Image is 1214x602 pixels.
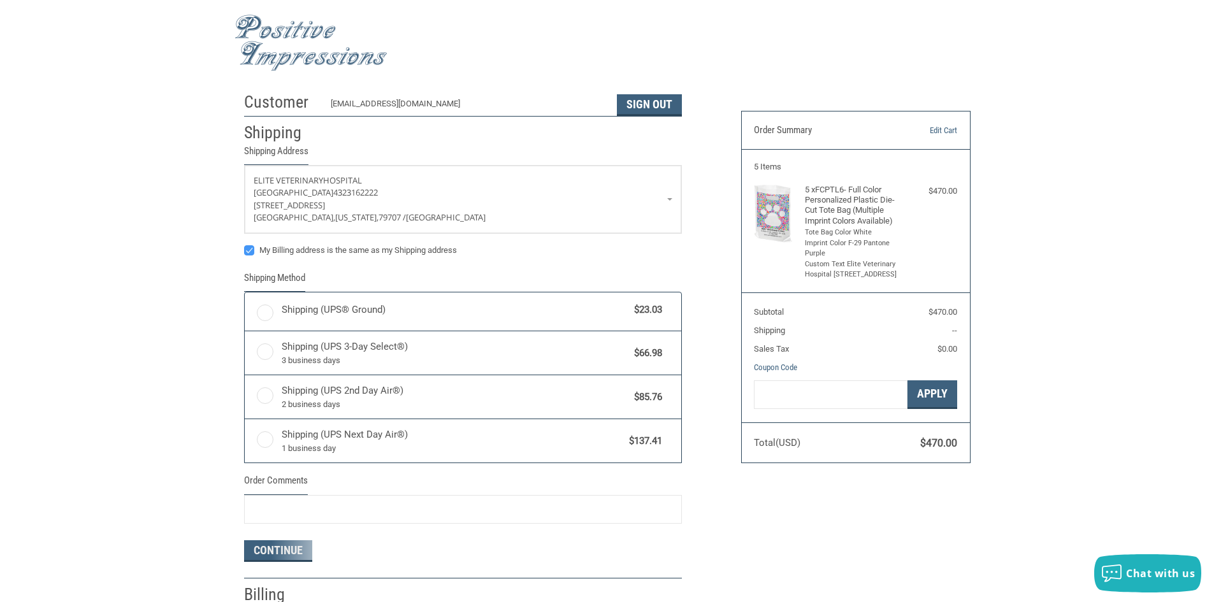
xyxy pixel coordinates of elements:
legend: Shipping Method [244,271,305,292]
div: $470.00 [906,185,957,197]
div: [EMAIL_ADDRESS][DOMAIN_NAME] [331,97,604,116]
button: Continue [244,540,312,562]
label: My Billing address is the same as my Shipping address [244,245,682,255]
span: $23.03 [628,303,663,317]
span: $470.00 [929,307,957,317]
span: Shipping [754,326,785,335]
a: Edit Cart [892,124,957,137]
span: Total (USD) [754,437,800,448]
span: [STREET_ADDRESS] [254,199,325,211]
span: $66.98 [628,346,663,361]
h4: 5 x FCPTL6- Full Color Personalized Plastic Die-Cut Tote Bag (Multiple Imprint Colors Available) [805,185,904,226]
span: [US_STATE], [335,211,379,223]
span: 4323162222 [333,187,378,198]
span: Shipping (UPS Next Day Air®) [282,427,623,454]
span: [GEOGRAPHIC_DATA], [254,211,335,223]
span: Elite Veterinary [254,175,323,186]
span: Chat with us [1126,566,1195,580]
span: 3 business days [282,354,628,367]
li: Custom Text Elite Veterinary Hospital [STREET_ADDRESS] [805,259,904,280]
img: Positive Impressions [235,15,387,71]
input: Gift Certificate or Coupon Code [754,380,907,409]
span: $0.00 [937,344,957,354]
span: $85.76 [628,390,663,405]
span: Shipping (UPS 3-Day Select®) [282,340,628,366]
legend: Shipping Address [244,144,308,165]
span: [GEOGRAPHIC_DATA] [406,211,486,223]
button: Apply [907,380,957,409]
span: $137.41 [623,434,663,448]
h2: Shipping [244,122,319,143]
span: 1 business day [282,442,623,455]
h2: Customer [244,92,319,113]
button: Sign Out [617,94,682,116]
li: Tote Bag Color White [805,227,904,238]
span: -- [952,326,957,335]
button: Chat with us [1094,554,1201,592]
span: 2 business days [282,398,628,411]
h3: Order Summary [754,124,892,137]
h3: 5 Items [754,162,957,172]
span: Shipping (UPS 2nd Day Air®) [282,383,628,410]
li: Imprint Color F-29 Pantone Purple [805,238,904,259]
span: [GEOGRAPHIC_DATA] [254,187,333,198]
span: Hospital [323,175,362,186]
span: Shipping (UPS® Ground) [282,303,628,317]
legend: Order Comments [244,473,308,494]
span: 79707 / [379,211,406,223]
a: Enter or select a different address [245,166,681,233]
span: Subtotal [754,307,784,317]
span: Sales Tax [754,344,789,354]
a: Coupon Code [754,362,797,372]
span: $470.00 [920,437,957,449]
